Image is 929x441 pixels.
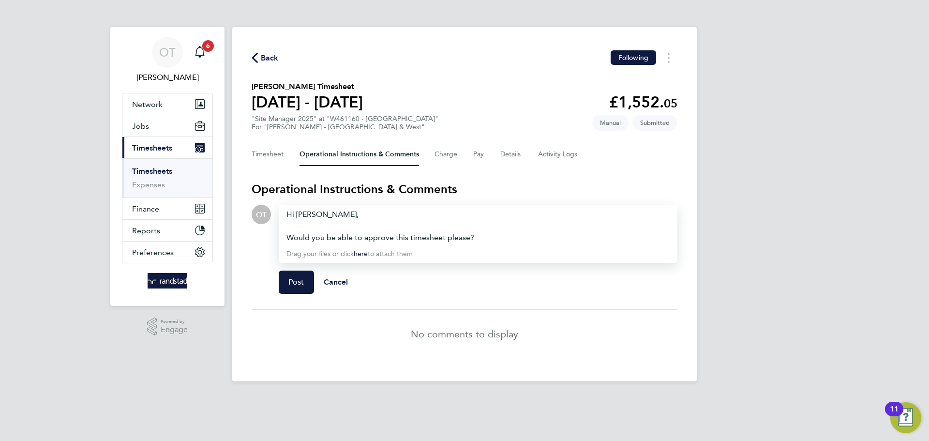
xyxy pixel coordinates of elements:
[132,180,165,189] a: Expenses
[286,232,670,243] div: Would you be able to approve this timesheet please?
[122,220,212,241] button: Reports
[132,248,174,257] span: Preferences
[132,226,160,235] span: Reports
[161,318,188,326] span: Powered by
[252,143,284,166] button: Timesheet
[122,242,212,263] button: Preferences
[252,182,677,197] h3: Operational Instructions & Comments
[132,167,172,176] a: Timesheets
[261,52,279,64] span: Back
[411,327,518,341] p: No comments to display
[122,115,212,137] button: Jobs
[609,93,677,111] app-decimal: £1,552.
[110,27,225,306] nav: Main navigation
[890,409,899,422] div: 11
[132,100,163,109] span: Network
[132,143,172,152] span: Timesheets
[300,143,419,166] button: Operational Instructions & Comments
[161,326,188,334] span: Engage
[611,50,656,65] button: Following
[122,37,213,83] a: OT[PERSON_NAME]
[132,204,159,213] span: Finance
[252,92,363,112] h1: [DATE] - [DATE]
[286,209,670,243] div: Hi [PERSON_NAME],
[354,250,368,258] a: here
[252,205,271,224] div: Oliver Taylor
[122,273,213,289] a: Go to home page
[500,143,523,166] button: Details
[252,115,438,131] div: "Site Manager 2025" at "W461160 - [GEOGRAPHIC_DATA]"
[256,209,267,220] span: OT
[159,46,176,59] span: OT
[122,137,212,158] button: Timesheets
[122,93,212,115] button: Network
[122,72,213,83] span: Oliver Taylor
[147,318,188,336] a: Powered byEngage
[890,402,921,433] button: Open Resource Center, 11 new notifications
[122,198,212,219] button: Finance
[473,143,485,166] button: Pay
[190,37,210,68] a: 6
[132,122,149,131] span: Jobs
[314,271,358,294] button: Cancel
[618,53,648,62] span: Following
[660,50,677,65] button: Timesheets Menu
[202,40,214,52] span: 6
[252,81,363,92] h2: [PERSON_NAME] Timesheet
[252,52,279,64] button: Back
[279,271,314,294] button: Post
[592,115,629,131] span: This timesheet was manually created.
[148,273,188,289] img: randstad-logo-retina.png
[538,143,579,166] button: Activity Logs
[324,277,348,287] span: Cancel
[288,277,304,287] span: Post
[286,250,413,258] span: Drag your files or click to attach them
[252,123,438,131] div: For "[PERSON_NAME] - [GEOGRAPHIC_DATA] & West"
[122,158,212,198] div: Timesheets
[632,115,677,131] span: This timesheet is Submitted.
[664,96,677,110] span: 05
[435,143,458,166] button: Charge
